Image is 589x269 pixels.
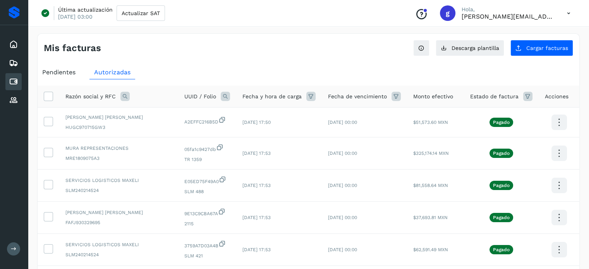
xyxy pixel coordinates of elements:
[242,247,271,252] span: [DATE] 17:53
[65,219,172,226] span: FAFJ930329695
[117,5,165,21] button: Actualizar SAT
[58,6,113,13] p: Última actualización
[470,93,519,101] span: Estado de factura
[184,208,230,217] span: 9E13C9CBA67A
[413,215,448,220] span: $37,693.81 MXN
[65,177,172,184] span: SERVICIOS LOGISTICOS MAXELI
[413,151,449,156] span: $325,174.14 MXN
[510,40,573,56] button: Cargar facturas
[242,151,271,156] span: [DATE] 17:53
[94,69,131,76] span: Autorizadas
[184,93,216,101] span: UUID / Folio
[184,116,230,125] span: A2EFFC216B5D
[65,93,116,101] span: Razón social y RFC
[328,215,357,220] span: [DATE] 00:00
[242,183,271,188] span: [DATE] 17:53
[65,241,172,248] span: SERVICIOS LOGISTICOS MAXELI
[413,183,448,188] span: $81,558.64 MXN
[452,45,499,51] span: Descarga plantilla
[545,93,568,101] span: Acciones
[184,176,230,185] span: E05ED75F49A0
[413,120,448,125] span: $51,573.60 MXN
[65,155,172,162] span: MRE1809075A3
[493,183,510,188] p: Pagado
[328,183,357,188] span: [DATE] 00:00
[184,220,230,227] span: 2115
[436,40,504,56] button: Descarga plantilla
[184,240,230,249] span: 3759A7D03A4B
[493,151,510,156] p: Pagado
[413,247,448,252] span: $62,591.49 MXN
[328,247,357,252] span: [DATE] 00:00
[42,69,76,76] span: Pendientes
[184,144,230,153] span: 05fa1c9427db
[462,13,555,20] p: guillermo.alvarado@nurib.com.mx
[328,151,357,156] span: [DATE] 00:00
[242,120,271,125] span: [DATE] 17:50
[65,114,172,121] span: [PERSON_NAME] [PERSON_NAME]
[65,187,172,194] span: SLM240214524
[65,251,172,258] span: SLM240214524
[5,73,22,90] div: Cuentas por pagar
[65,124,172,131] span: HUGC970715GW3
[462,6,555,13] p: Hola,
[184,156,230,163] span: TR 1359
[5,92,22,109] div: Proveedores
[44,43,101,54] h4: Mis facturas
[328,120,357,125] span: [DATE] 00:00
[65,145,172,152] span: MURA REPRESENTACIONES
[65,209,172,216] span: [PERSON_NAME] [PERSON_NAME]
[242,215,271,220] span: [DATE] 17:53
[122,10,160,16] span: Actualizar SAT
[5,55,22,72] div: Embarques
[184,188,230,195] span: SLM 488
[242,93,302,101] span: Fecha y hora de carga
[493,120,510,125] p: Pagado
[493,215,510,220] p: Pagado
[493,247,510,252] p: Pagado
[5,36,22,53] div: Inicio
[328,93,387,101] span: Fecha de vencimiento
[413,93,453,101] span: Monto efectivo
[184,252,230,259] span: SLM 421
[526,45,568,51] span: Cargar facturas
[58,13,93,20] p: [DATE] 03:00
